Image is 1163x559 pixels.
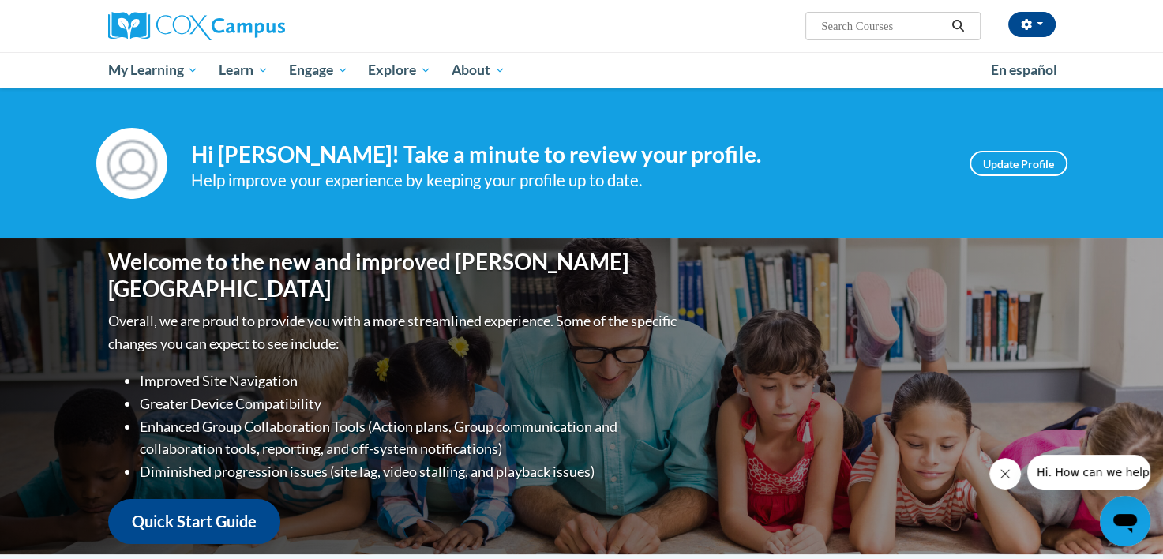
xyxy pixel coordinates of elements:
[441,52,516,88] a: About
[108,499,280,544] a: Quick Start Guide
[970,151,1067,176] a: Update Profile
[452,61,505,80] span: About
[1008,12,1056,37] button: Account Settings
[107,61,198,80] span: My Learning
[946,17,970,36] button: Search
[191,141,946,168] h4: Hi [PERSON_NAME]! Take a minute to review your profile.
[98,52,209,88] a: My Learning
[96,128,167,199] img: Profile Image
[108,249,681,302] h1: Welcome to the new and improved [PERSON_NAME][GEOGRAPHIC_DATA]
[289,61,348,80] span: Engage
[9,11,128,24] span: Hi. How can we help?
[108,12,408,40] a: Cox Campus
[140,370,681,392] li: Improved Site Navigation
[358,52,441,88] a: Explore
[191,167,946,193] div: Help improve your experience by keeping your profile up to date.
[108,12,285,40] img: Cox Campus
[820,17,946,36] input: Search Courses
[981,54,1067,87] a: En español
[219,61,268,80] span: Learn
[140,392,681,415] li: Greater Device Compatibility
[279,52,358,88] a: Engage
[84,52,1079,88] div: Main menu
[108,310,681,355] p: Overall, we are proud to provide you with a more streamlined experience. Some of the specific cha...
[991,62,1057,78] span: En español
[368,61,431,80] span: Explore
[1027,455,1150,490] iframe: Message from company
[1100,496,1150,546] iframe: Button to launch messaging window
[989,458,1021,490] iframe: Close message
[208,52,279,88] a: Learn
[140,460,681,483] li: Diminished progression issues (site lag, video stalling, and playback issues)
[140,415,681,461] li: Enhanced Group Collaboration Tools (Action plans, Group communication and collaboration tools, re...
